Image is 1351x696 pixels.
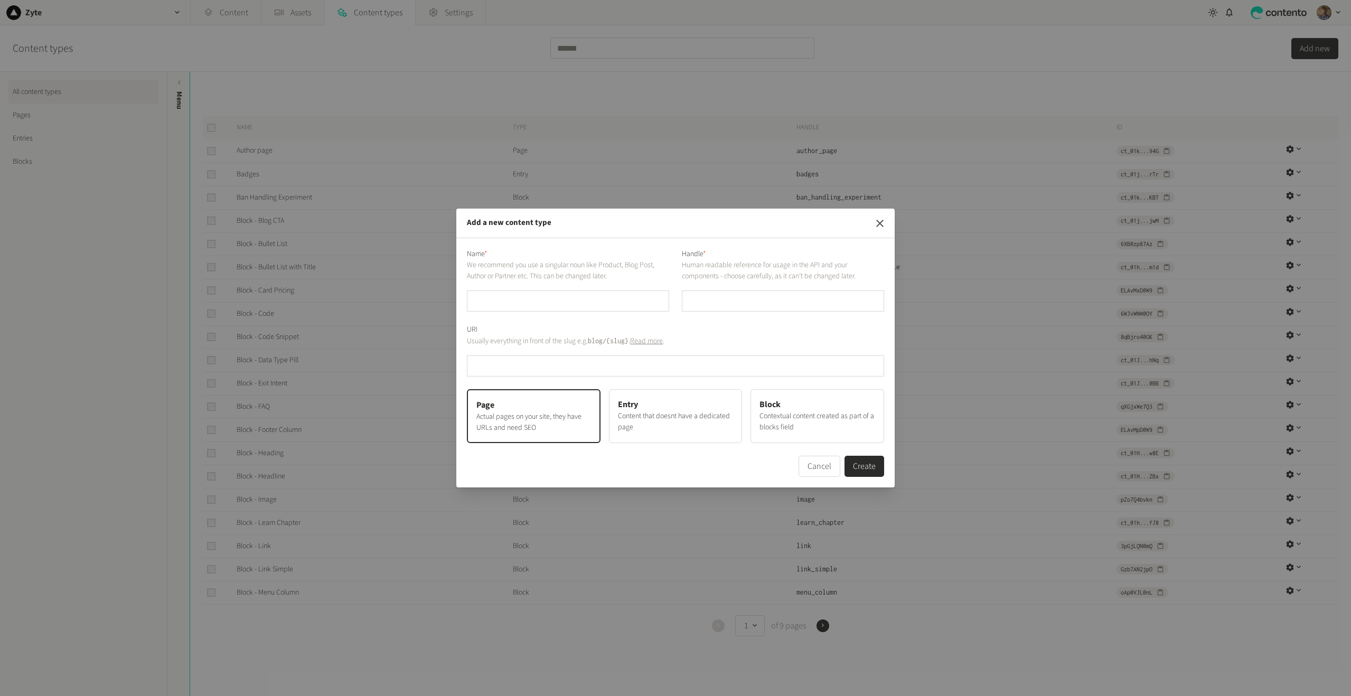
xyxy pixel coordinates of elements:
[759,399,781,410] span: Block
[588,337,628,345] code: blog/{slug}
[476,411,591,434] p: Actual pages on your site, they have URLs and need SEO
[618,399,638,410] span: Entry
[476,399,494,411] span: Page
[630,336,663,346] a: Read more
[467,324,477,335] label: URI
[467,217,551,229] h2: Add a new content type
[682,260,884,282] p: Human readable reference for usage in the API and your components - choose carefully, as it can’t...
[799,456,840,477] button: Cancel
[467,249,487,260] label: Name
[467,335,884,347] p: Usually everything in front of the slug e.g. . .
[467,260,669,282] p: We recommend you use a singular noun like Product, Blog Post, Author or Partner etc. This can be ...
[759,411,875,433] p: Contextual content created as part of a blocks field
[682,249,706,260] label: Handle
[618,411,734,433] p: Content that doesnt have a dedicated page
[845,456,884,477] button: Create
